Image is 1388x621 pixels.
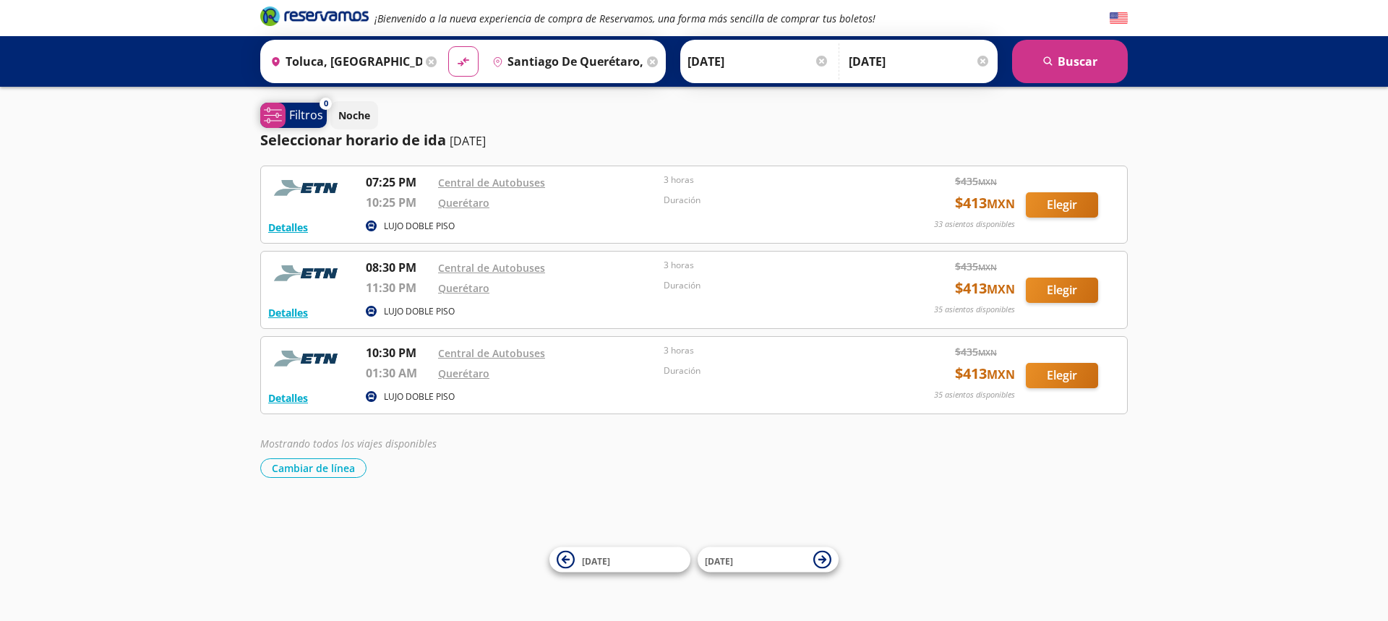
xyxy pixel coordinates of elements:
[664,174,882,187] p: 3 horas
[438,281,489,295] a: Querétaro
[438,367,489,380] a: Querétaro
[955,344,997,359] span: $ 435
[664,259,882,272] p: 3 horas
[438,176,545,189] a: Central de Autobuses
[987,367,1015,382] small: MXN
[1110,9,1128,27] button: English
[268,259,348,288] img: RESERVAMOS
[664,344,882,357] p: 3 horas
[265,43,422,80] input: Buscar Origen
[978,347,997,358] small: MXN
[289,106,323,124] p: Filtros
[582,554,610,567] span: [DATE]
[268,305,308,320] button: Detalles
[934,218,1015,231] p: 33 asientos disponibles
[260,437,437,450] em: Mostrando todos los viajes disponibles
[934,389,1015,401] p: 35 asientos disponibles
[260,129,446,151] p: Seleccionar horario de ida
[324,98,328,110] span: 0
[438,261,545,275] a: Central de Autobuses
[260,5,369,31] a: Brand Logo
[1026,363,1098,388] button: Elegir
[978,262,997,273] small: MXN
[664,364,882,377] p: Duración
[268,344,348,373] img: RESERVAMOS
[366,279,431,296] p: 11:30 PM
[987,196,1015,212] small: MXN
[955,192,1015,214] span: $ 413
[268,390,308,406] button: Detalles
[438,346,545,360] a: Central de Autobuses
[366,259,431,276] p: 08:30 PM
[260,458,367,478] button: Cambiar de línea
[978,176,997,187] small: MXN
[549,547,690,573] button: [DATE]
[849,43,990,80] input: Opcional
[955,278,1015,299] span: $ 413
[384,390,455,403] p: LUJO DOBLE PISO
[487,43,644,80] input: Buscar Destino
[1012,40,1128,83] button: Buscar
[955,363,1015,385] span: $ 413
[338,108,370,123] p: Noche
[450,132,486,150] p: [DATE]
[366,344,431,361] p: 10:30 PM
[664,279,882,292] p: Duración
[955,259,997,274] span: $ 435
[268,220,308,235] button: Detalles
[268,174,348,202] img: RESERVAMOS
[260,5,369,27] i: Brand Logo
[384,305,455,318] p: LUJO DOBLE PISO
[987,281,1015,297] small: MXN
[374,12,875,25] em: ¡Bienvenido a la nueva experiencia de compra de Reservamos, una forma más sencilla de comprar tus...
[698,547,839,573] button: [DATE]
[366,364,431,382] p: 01:30 AM
[384,220,455,233] p: LUJO DOBLE PISO
[705,554,733,567] span: [DATE]
[664,194,882,207] p: Duración
[687,43,829,80] input: Elegir Fecha
[438,196,489,210] a: Querétaro
[1026,192,1098,218] button: Elegir
[366,174,431,191] p: 07:25 PM
[260,103,327,128] button: 0Filtros
[934,304,1015,316] p: 35 asientos disponibles
[955,174,997,189] span: $ 435
[330,101,378,129] button: Noche
[366,194,431,211] p: 10:25 PM
[1026,278,1098,303] button: Elegir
